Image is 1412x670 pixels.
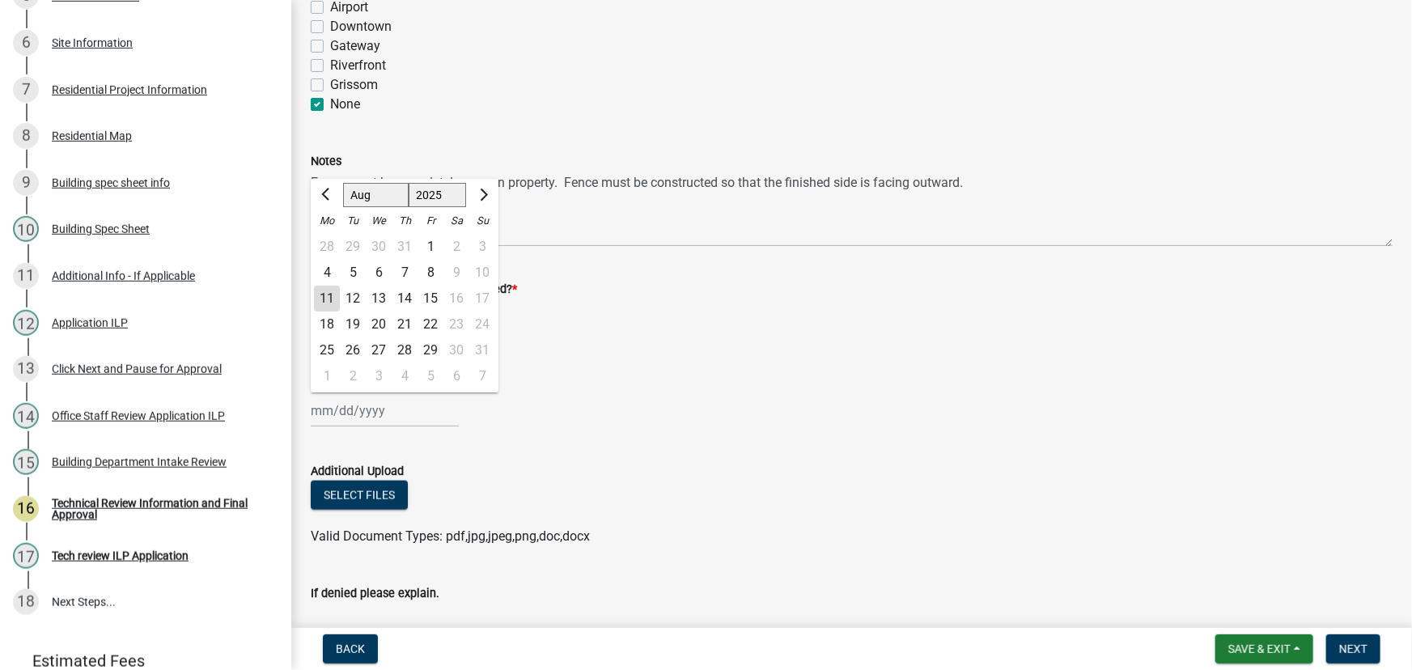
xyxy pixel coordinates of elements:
div: Friday, September 5, 2025 [418,363,443,389]
div: Site Information [52,37,133,49]
div: Wednesday, August 6, 2025 [366,260,392,286]
div: 16 [13,496,39,522]
div: 4 [392,363,418,389]
div: Friday, August 29, 2025 [418,337,443,363]
div: Tuesday, August 12, 2025 [340,286,366,312]
button: Previous month [317,182,337,208]
div: Monday, September 1, 2025 [314,363,340,389]
div: 11 [314,286,340,312]
div: We [366,208,392,234]
div: Wednesday, September 3, 2025 [366,363,392,389]
div: Residential Project Information [52,84,207,95]
div: Friday, August 22, 2025 [418,312,443,337]
div: 7 [13,77,39,103]
div: 2 [340,363,366,389]
div: Thursday, August 7, 2025 [392,260,418,286]
div: 31 [392,234,418,260]
label: Gateway [330,36,380,56]
div: 15 [13,449,39,475]
label: Riverfront [330,56,386,75]
div: 12 [13,310,39,336]
div: 9 [13,170,39,196]
div: Fr [418,208,443,234]
div: 28 [392,337,418,363]
div: 18 [314,312,340,337]
div: 26 [340,337,366,363]
div: Tuesday, August 19, 2025 [340,312,366,337]
span: Next [1339,642,1367,655]
div: 7 [392,260,418,286]
div: Wednesday, July 30, 2025 [366,234,392,260]
div: Thursday, September 4, 2025 [392,363,418,389]
label: Notes [311,156,341,167]
div: Thursday, August 14, 2025 [392,286,418,312]
label: Additional Upload [311,466,404,477]
div: 14 [392,286,418,312]
div: Tuesday, September 2, 2025 [340,363,366,389]
div: Building Spec Sheet [52,223,150,235]
button: Next [1326,634,1380,664]
div: Monday, August 11, 2025 [314,286,340,312]
div: 1 [418,234,443,260]
button: Back [323,634,378,664]
div: 12 [340,286,366,312]
span: Save & Exit [1228,642,1291,655]
div: Tech review ILP Application [52,550,189,562]
button: Select files [311,481,408,510]
div: Click Next and Pause for Approval [52,363,222,375]
div: Friday, August 15, 2025 [418,286,443,312]
div: 19 [340,312,366,337]
div: 11 [13,263,39,289]
input: mm/dd/yyyy [311,394,459,427]
div: Thursday, August 21, 2025 [392,312,418,337]
div: 4 [314,260,340,286]
div: Tuesday, August 5, 2025 [340,260,366,286]
select: Select year [409,183,467,207]
div: Building spec sheet info [52,177,170,189]
div: 15 [418,286,443,312]
label: Grissom [330,75,378,95]
div: Sa [443,208,469,234]
div: 6 [13,30,39,56]
div: 27 [366,337,392,363]
div: 29 [418,337,443,363]
div: 30 [366,234,392,260]
div: Office Staff Review Application ILP [52,410,225,422]
div: Additional Info - If Applicable [52,270,195,282]
div: 21 [392,312,418,337]
span: Valid Document Types: pdf,jpg,jpeg,png,doc,docx [311,528,590,544]
div: Monday, August 18, 2025 [314,312,340,337]
div: Wednesday, August 20, 2025 [366,312,392,337]
div: 8 [418,260,443,286]
div: 8 [13,123,39,149]
label: Downtown [330,17,392,36]
div: 13 [13,356,39,382]
div: Thursday, July 31, 2025 [392,234,418,260]
div: Tu [340,208,366,234]
div: Monday, August 25, 2025 [314,337,340,363]
div: Building Department Intake Review [52,456,227,468]
div: 13 [366,286,392,312]
div: 5 [340,260,366,286]
div: 10 [13,216,39,242]
label: If denied please explain. [311,588,439,600]
div: 5 [418,363,443,389]
div: Tuesday, August 26, 2025 [340,337,366,363]
div: Mo [314,208,340,234]
div: 6 [366,260,392,286]
div: 14 [13,403,39,429]
div: 28 [314,234,340,260]
div: Monday, July 28, 2025 [314,234,340,260]
div: 22 [418,312,443,337]
div: Su [469,208,495,234]
div: 20 [366,312,392,337]
div: Technical Review Information and Final Approval [52,498,265,520]
span: Back [336,642,365,655]
button: Next month [473,182,492,208]
div: 17 [13,543,39,569]
label: None [330,95,360,114]
div: Wednesday, August 27, 2025 [366,337,392,363]
div: Monday, August 4, 2025 [314,260,340,286]
div: Th [392,208,418,234]
div: Tuesday, July 29, 2025 [340,234,366,260]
